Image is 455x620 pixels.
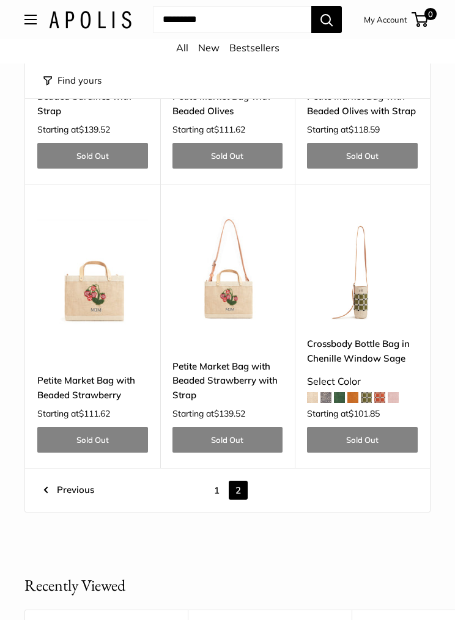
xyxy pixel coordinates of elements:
[172,89,283,118] a: Petite Market Bag with Beaded Olives
[307,337,418,365] a: Crossbody Bottle Bag in Chenille Window Sage
[364,12,407,27] a: My Account
[229,42,279,54] a: Bestsellers
[349,408,380,419] span: $101.85
[176,42,188,54] a: All
[413,12,428,27] a: 0
[49,11,131,29] img: Apolis
[207,481,226,500] a: 1
[37,409,110,418] span: Starting at
[37,427,148,453] a: Sold Out
[307,373,418,391] div: Select Color
[424,8,437,20] span: 0
[37,143,148,169] a: Sold Out
[307,125,380,134] span: Starting at
[307,409,380,418] span: Starting at
[43,481,94,500] a: Previous
[229,481,248,500] span: 2
[172,214,283,325] img: Petite Market Bag with Beaded Strawberry with Strap
[172,125,245,134] span: Starting at
[214,408,245,419] span: $139.52
[172,143,283,169] a: Sold Out
[307,143,418,169] a: Sold Out
[349,124,380,135] span: $118.59
[43,72,102,89] button: Filter collection
[311,6,342,33] button: Search
[37,373,148,402] a: Petite Market Bag with Beaded Strawberry
[24,15,37,24] button: Open menu
[37,125,110,134] span: Starting at
[172,214,283,325] a: Petite Market Bag with Beaded Strawberry with StrapPetite Market Bag with Beaded Strawberry with ...
[172,427,283,453] a: Sold Out
[37,214,148,325] img: Petite Market Bag with Beaded Strawberry
[153,6,311,33] input: Search...
[214,124,245,135] span: $111.62
[172,359,283,402] a: Petite Market Bag with Beaded Strawberry with Strap
[172,409,245,418] span: Starting at
[79,408,110,419] span: $111.62
[307,214,418,325] a: Crossbody Bottle Bag in Chenille Window SageCrossbody Bottle Bag in Chenille Window Sage
[79,124,110,135] span: $139.52
[10,574,131,610] iframe: Sign Up via Text for Offers
[307,89,418,118] a: Petite Market Bag with Beaded Olives with Strap
[307,214,418,325] img: Crossbody Bottle Bag in Chenille Window Sage
[307,427,418,453] a: Sold Out
[198,42,220,54] a: New
[37,214,148,325] a: Petite Market Bag with Beaded StrawberryPetite Market Bag with Beaded Strawberry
